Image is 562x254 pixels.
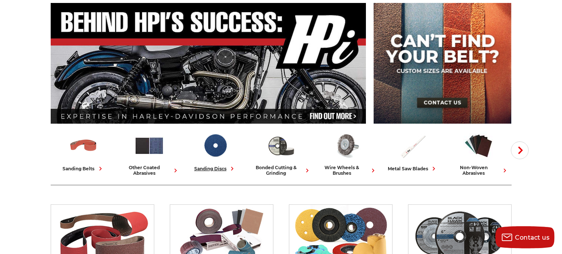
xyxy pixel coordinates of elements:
[397,130,428,161] img: Metal Saw Blades
[120,165,179,176] div: other coated abrasives
[51,3,366,124] img: Banner for an interview featuring Horsepower Inc who makes Harley performance upgrades featured o...
[374,3,511,124] img: promo banner for custom belts.
[449,130,509,176] a: non-woven abrasives
[63,165,104,173] div: sanding belts
[251,165,311,176] div: bonded cutting & grinding
[134,130,165,161] img: Other Coated Abrasives
[332,130,362,161] img: Wire Wheels & Brushes
[120,130,179,176] a: other coated abrasives
[511,141,529,159] button: Next
[388,165,438,173] div: metal saw blades
[463,130,494,161] img: Non-woven Abrasives
[449,165,509,176] div: non-woven abrasives
[194,165,236,173] div: sanding discs
[495,226,555,248] button: Contact us
[251,130,311,176] a: bonded cutting & grinding
[317,165,377,176] div: wire wheels & brushes
[383,130,443,173] a: metal saw blades
[266,130,296,161] img: Bonded Cutting & Grinding
[317,130,377,176] a: wire wheels & brushes
[200,130,230,161] img: Sanding Discs
[515,234,550,241] span: Contact us
[54,130,114,173] a: sanding belts
[185,130,245,173] a: sanding discs
[68,130,99,161] img: Sanding Belts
